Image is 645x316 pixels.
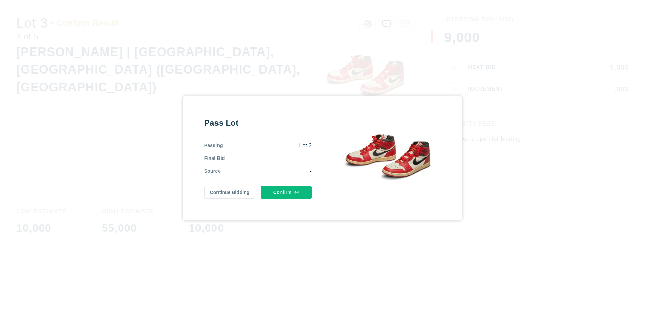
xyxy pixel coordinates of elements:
[223,142,312,149] div: Lot 3
[204,142,223,149] div: Passing
[204,186,255,199] button: Continue Bidding
[204,168,221,175] div: Source
[221,168,312,175] div: -
[225,155,312,162] div: -
[204,118,312,128] div: Pass Lot
[204,155,225,162] div: Final Bid
[261,186,312,199] button: Confirm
